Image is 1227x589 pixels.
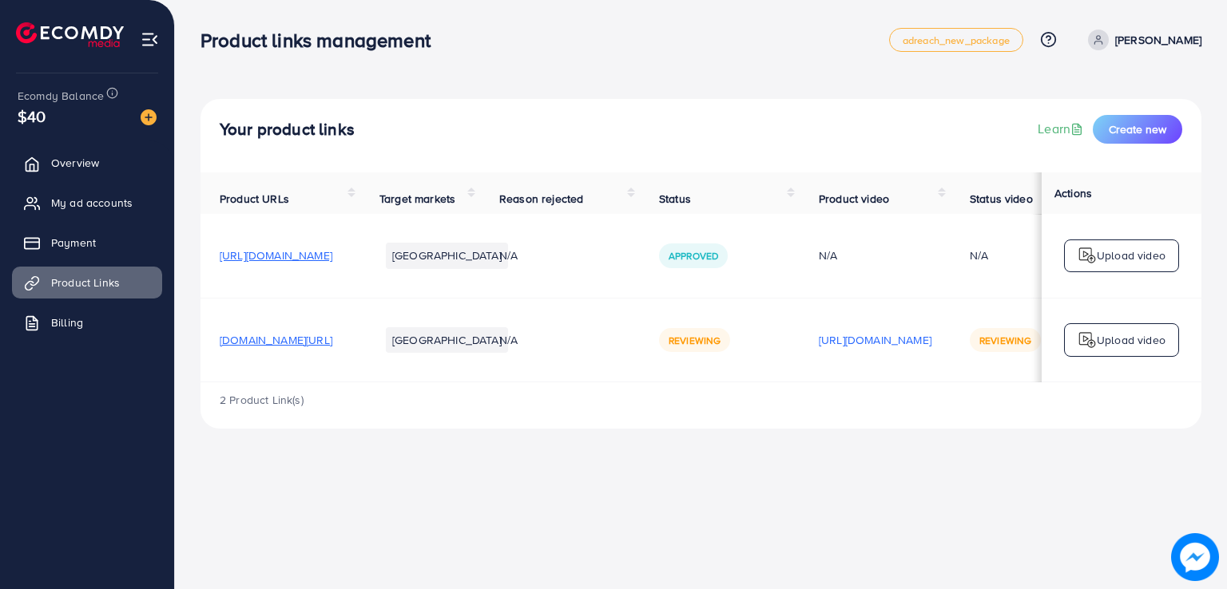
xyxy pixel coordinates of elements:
a: My ad accounts [12,187,162,219]
li: [GEOGRAPHIC_DATA] [386,243,508,268]
span: Actions [1054,185,1092,201]
span: My ad accounts [51,195,133,211]
a: Product Links [12,267,162,298]
span: $40 [18,105,46,128]
span: 2 Product Link(s) [220,392,304,408]
a: Learn [1038,120,1086,138]
div: N/A [970,247,988,263]
span: Product Links [51,275,120,291]
button: Create new [1093,115,1182,144]
h3: Product links management [201,29,443,52]
span: Target markets [379,191,455,207]
span: Create new [1109,121,1166,137]
span: Status video [970,191,1033,207]
a: Payment [12,227,162,259]
img: menu [141,30,159,49]
a: adreach_new_package [889,28,1023,52]
img: image [1173,536,1217,579]
p: [PERSON_NAME] [1115,30,1201,49]
span: [URL][DOMAIN_NAME] [220,247,332,263]
a: [PERSON_NAME] [1082,30,1201,50]
img: logo [1078,246,1097,265]
img: image [141,109,157,125]
img: logo [16,22,124,47]
span: Reviewing [669,334,721,347]
p: [URL][DOMAIN_NAME] [819,330,931,350]
a: Overview [12,147,162,179]
span: Product video [819,191,889,207]
span: Product URLs [220,191,289,207]
span: Payment [51,235,96,251]
span: Approved [669,249,718,263]
span: Ecomdy Balance [18,88,104,104]
div: N/A [819,247,931,263]
img: logo [1078,330,1097,350]
span: N/A [499,247,518,263]
p: Upload video [1097,330,1165,350]
span: Billing [51,314,83,330]
h4: Your product links [220,120,355,140]
span: N/A [499,332,518,348]
span: Reason rejected [499,191,583,207]
li: [GEOGRAPHIC_DATA] [386,327,508,353]
span: Reviewing [979,334,1031,347]
p: Upload video [1097,246,1165,265]
span: [DOMAIN_NAME][URL] [220,332,332,348]
a: Billing [12,306,162,338]
span: Status [659,191,691,207]
span: Overview [51,155,99,171]
span: adreach_new_package [903,35,1010,45]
